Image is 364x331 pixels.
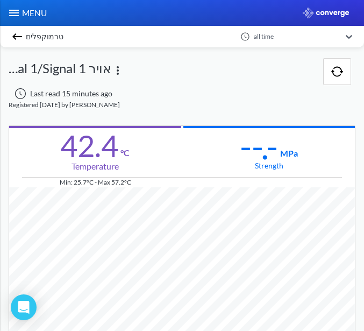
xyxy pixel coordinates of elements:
span: טרמוקפלים [26,29,63,44]
img: menu_icon.svg [8,6,20,19]
div: Strength [255,160,283,172]
span: Registered [DATE] by [PERSON_NAME] [9,101,120,109]
img: icon-clock.svg [240,32,250,41]
div: 42.4 [60,132,118,159]
img: backspace.svg [11,30,24,43]
div: …al 1/Signal 1 אויר [9,58,111,79]
div: Open Intercom Messenger [11,294,37,320]
div: Min: 25.7°C - Max 57.2°C [60,178,131,188]
img: icon-refresh.svg [331,66,343,77]
div: Last read 15 minutes ago [9,87,116,100]
div: --.- [240,133,278,160]
img: logo_ewhite.svg [303,8,349,18]
img: more.svg [111,64,124,77]
div: Temperature [72,159,119,173]
div: all time [251,32,340,42]
span: MENU [20,6,47,19]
